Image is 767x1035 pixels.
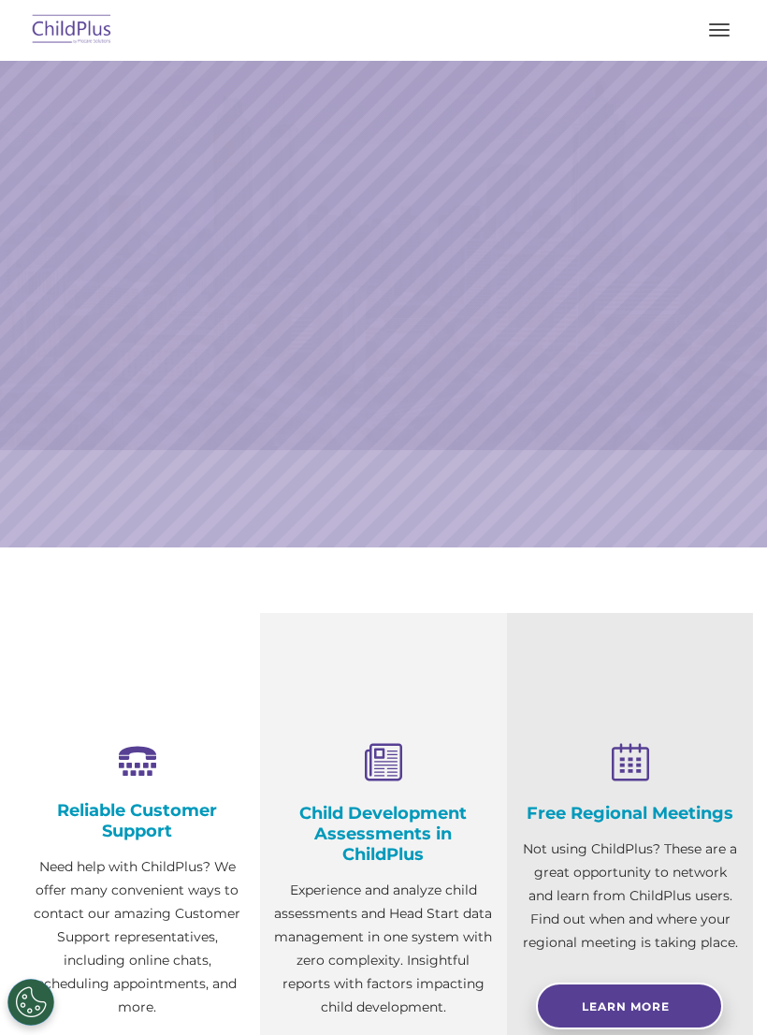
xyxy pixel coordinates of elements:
[582,999,670,1013] span: Learn More
[7,979,54,1026] button: Cookies Settings
[274,879,492,1019] p: Experience and analyze child assessments and Head Start data management in one system with zero c...
[521,838,739,955] p: Not using ChildPlus? These are a great opportunity to network and learn from ChildPlus users. Fin...
[521,289,652,323] a: Learn More
[28,855,246,1019] p: Need help with ChildPlus? We offer many convenient ways to contact our amazing Customer Support r...
[28,800,246,841] h4: Reliable Customer Support
[521,803,739,824] h4: Free Regional Meetings
[28,8,116,52] img: ChildPlus by Procare Solutions
[536,983,723,1029] a: Learn More
[274,803,492,865] h4: Child Development Assessments in ChildPlus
